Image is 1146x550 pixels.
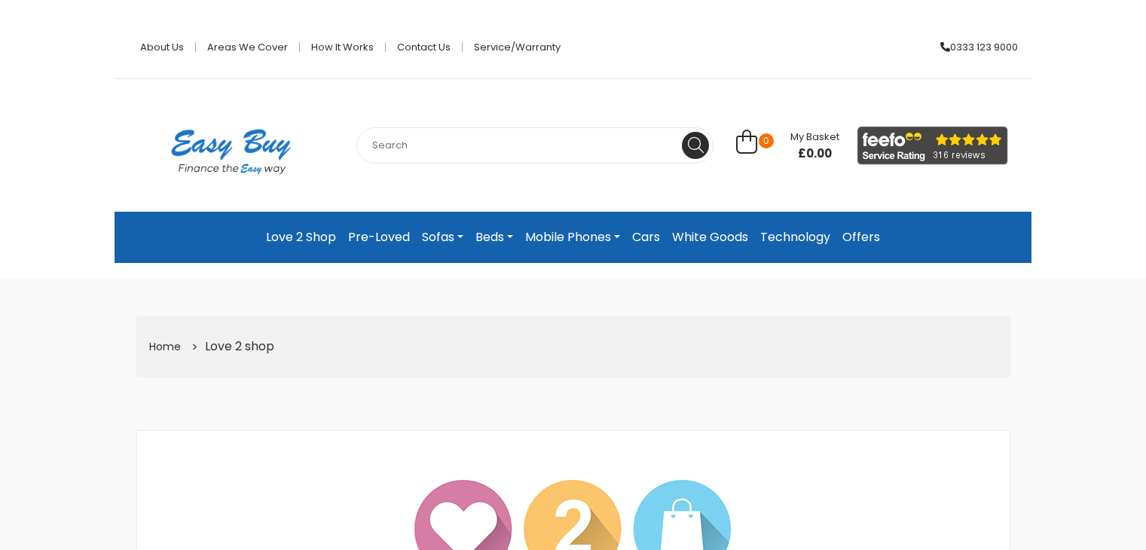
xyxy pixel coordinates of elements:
a: About Us [129,42,196,52]
input: Search [356,127,714,163]
a: Love 2 Shop [260,224,342,251]
a: Technology [754,224,836,251]
a: 0 My Basket £0.00 [736,138,839,155]
li: Love 2 shop [186,335,276,359]
span: My Basket [790,130,839,144]
a: Beds [469,224,519,251]
a: How it works [300,42,386,52]
a: Cars [626,224,666,251]
a: Contact Us [386,42,463,52]
a: Offers [836,224,886,251]
a: White Goods [666,224,754,251]
a: Areas we cover [196,42,300,52]
a: Pre-Loved [342,224,416,251]
span: £0.00 [790,146,839,161]
a: 0333 123 9000 [929,42,1018,52]
a: Sofas [416,224,469,251]
span: 0 [759,133,774,148]
a: Service/Warranty [463,42,561,52]
a: Mobile Phones [519,224,626,251]
img: Easy Buy [156,109,306,194]
a: Home [149,339,181,354]
img: feefo_logo [857,127,1008,165]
